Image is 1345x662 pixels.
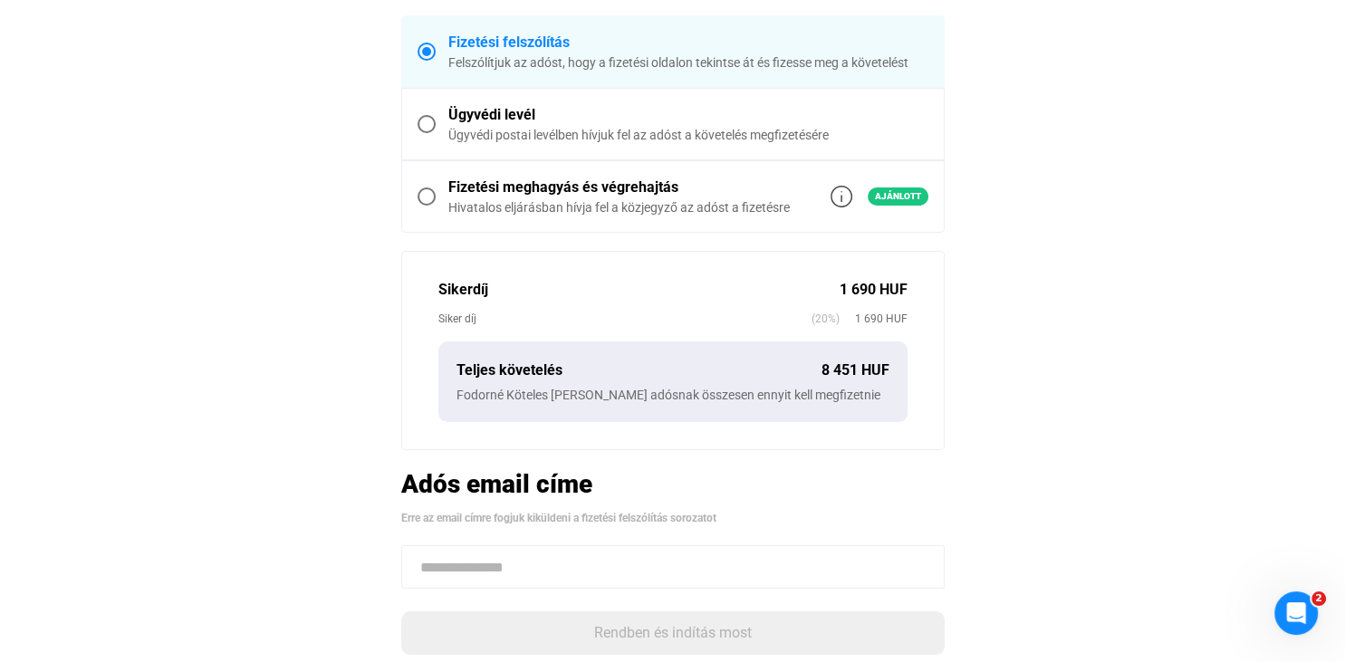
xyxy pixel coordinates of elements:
span: 2 [1311,591,1326,606]
h2: Adós email címe [401,468,945,500]
div: Hivatalos eljárásban hívja fel a közjegyző az adóst a fizetésre [448,198,790,216]
iframe: Intercom live chat [1274,591,1318,635]
div: Fizetési meghagyás és végrehajtás [448,177,790,198]
span: 1 690 HUF [840,310,908,328]
button: Rendben és indítás most [401,611,945,655]
div: Fizetési felszólítás [448,32,928,53]
div: Sikerdíj [438,279,840,301]
div: Erre az email címre fogjuk kiküldeni a fizetési felszólítás sorozatot [401,509,945,527]
span: (20%) [812,310,840,328]
a: info-grey-outlineAjánlott [831,186,928,207]
div: 8 451 HUF [821,360,889,381]
div: 1 690 HUF [840,279,908,301]
div: Fodorné Köteles [PERSON_NAME] adósnak összesen ennyit kell megfizetnie [456,386,889,404]
div: Siker díj [438,310,812,328]
span: Ajánlott [868,187,928,206]
img: info-grey-outline [831,186,852,207]
div: Rendben és indítás most [407,622,939,644]
div: Felszólítjuk az adóst, hogy a fizetési oldalon tekintse át és fizesse meg a követelést [448,53,928,72]
div: Ügyvédi levél [448,104,928,126]
div: Ügyvédi postai levélben hívjuk fel az adóst a követelés megfizetésére [448,126,928,144]
div: Teljes követelés [456,360,821,381]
